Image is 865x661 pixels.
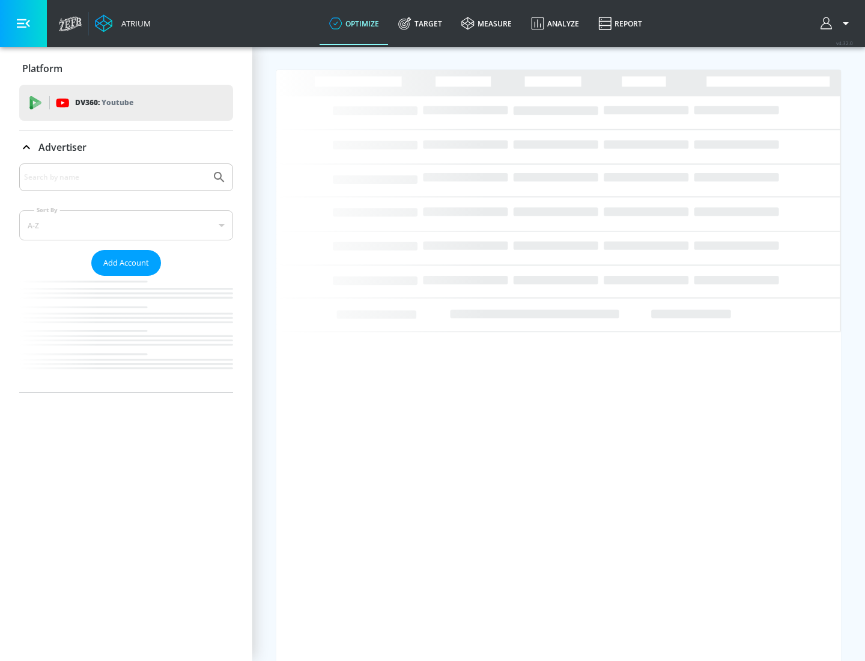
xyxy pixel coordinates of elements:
[589,2,652,45] a: Report
[38,141,86,154] p: Advertiser
[34,206,60,214] label: Sort By
[521,2,589,45] a: Analyze
[91,250,161,276] button: Add Account
[19,163,233,392] div: Advertiser
[103,256,149,270] span: Add Account
[389,2,452,45] a: Target
[95,14,151,32] a: Atrium
[117,18,151,29] div: Atrium
[19,52,233,85] div: Platform
[22,62,62,75] p: Platform
[320,2,389,45] a: optimize
[19,130,233,164] div: Advertiser
[836,40,853,46] span: v 4.32.0
[24,169,206,185] input: Search by name
[102,96,133,109] p: Youtube
[19,276,233,392] nav: list of Advertiser
[75,96,133,109] p: DV360:
[19,210,233,240] div: A-Z
[452,2,521,45] a: measure
[19,85,233,121] div: DV360: Youtube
